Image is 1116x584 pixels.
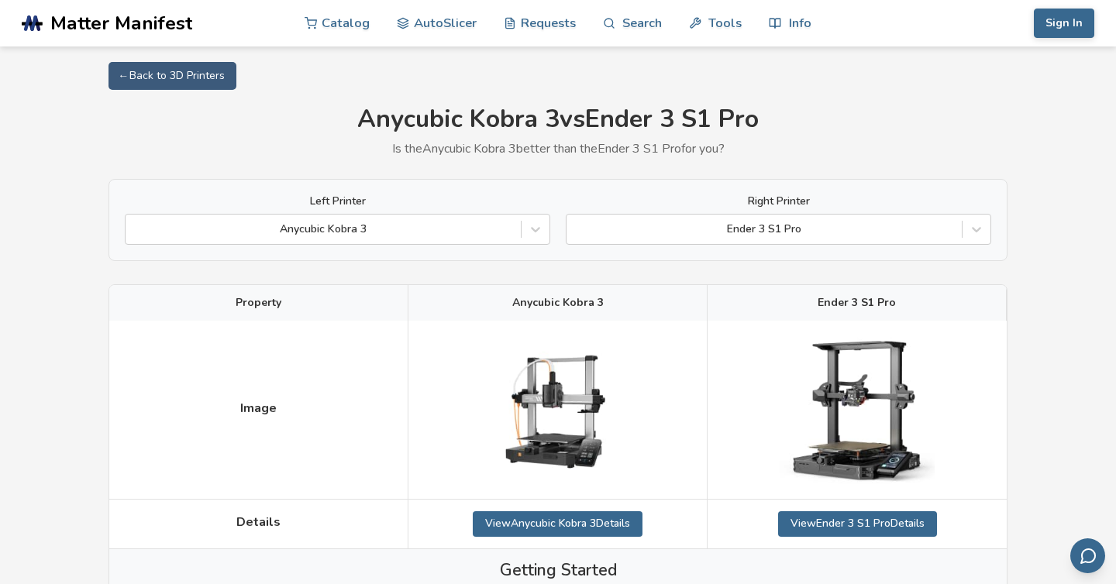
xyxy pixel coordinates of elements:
input: Ender 3 S1 Pro [574,223,577,235]
span: Image [240,401,277,415]
span: Anycubic Kobra 3 [512,297,604,309]
button: Sign In [1034,9,1094,38]
a: ← Back to 3D Printers [108,62,236,90]
p: Is the Anycubic Kobra 3 better than the Ender 3 S1 Pro for you? [108,142,1007,156]
label: Left Printer [125,195,550,208]
span: Property [236,297,281,309]
h1: Anycubic Kobra 3 vs Ender 3 S1 Pro [108,105,1007,134]
input: Anycubic Kobra 3 [133,223,136,235]
a: ViewAnycubic Kobra 3Details [473,511,642,536]
span: Ender 3 S1 Pro [818,297,896,309]
span: Details [236,515,281,529]
img: Anycubic Kobra 3 [480,332,635,487]
button: Send feedback via email [1070,538,1105,573]
a: ViewEnder 3 S1 ProDetails [778,511,937,536]
label: Right Printer [566,195,991,208]
span: Getting Started [500,561,617,579]
span: Matter Manifest [50,12,192,34]
img: Ender 3 S1 Pro [780,332,935,487]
